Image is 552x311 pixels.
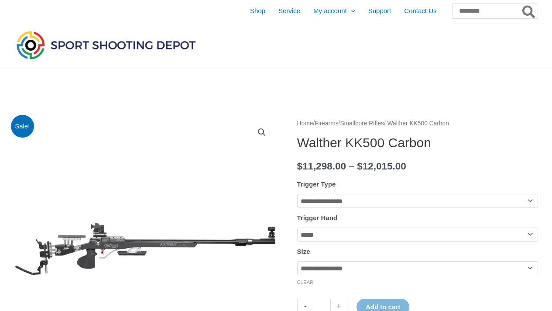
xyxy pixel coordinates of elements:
[297,180,336,188] label: Trigger Type
[297,135,538,151] h1: Walther KK500 Carbon
[340,120,384,127] a: Smallbore Rifles
[297,118,538,129] nav: Breadcrumb
[11,115,34,138] span: Sale!
[297,248,310,255] label: Size
[357,161,406,172] bdi: 12,015.00
[297,161,303,172] span: $
[297,214,338,221] label: Trigger Hand
[315,120,338,127] a: Firearms
[349,161,354,172] span: –
[297,161,346,172] bdi: 11,298.00
[254,124,270,140] a: View full-screen image gallery
[357,161,363,172] span: $
[297,280,314,285] a: Clear options
[297,120,313,127] a: Home
[14,29,198,61] img: Sport Shooting Depot
[521,3,538,18] button: Search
